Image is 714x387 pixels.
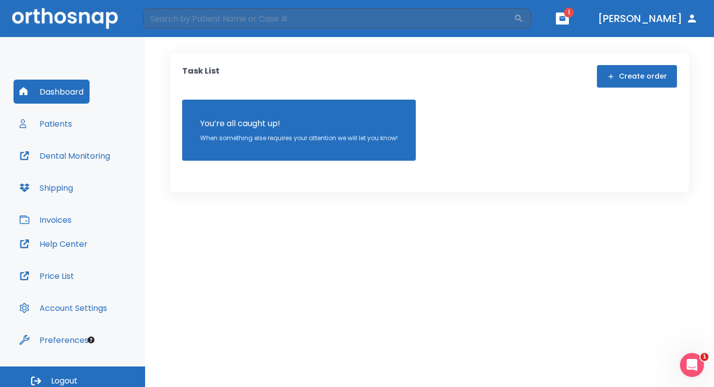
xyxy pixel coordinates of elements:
[182,65,220,88] p: Task List
[12,8,118,29] img: Orthosnap
[14,328,95,352] button: Preferences
[87,335,96,344] div: Tooltip anchor
[14,296,113,320] button: Account Settings
[14,176,79,200] button: Shipping
[680,353,704,377] iframe: Intercom live chat
[51,375,78,386] span: Logout
[200,118,398,130] p: You’re all caught up!
[597,65,677,88] button: Create order
[564,8,574,18] span: 1
[14,264,80,288] button: Price List
[143,9,514,29] input: Search by Patient Name or Case #
[14,232,94,256] button: Help Center
[200,134,398,143] p: When something else requires your attention we will let you know!
[14,80,90,104] button: Dashboard
[700,353,708,361] span: 1
[594,10,702,28] button: [PERSON_NAME]
[14,208,78,232] button: Invoices
[14,112,78,136] button: Patients
[14,144,116,168] button: Dental Monitoring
